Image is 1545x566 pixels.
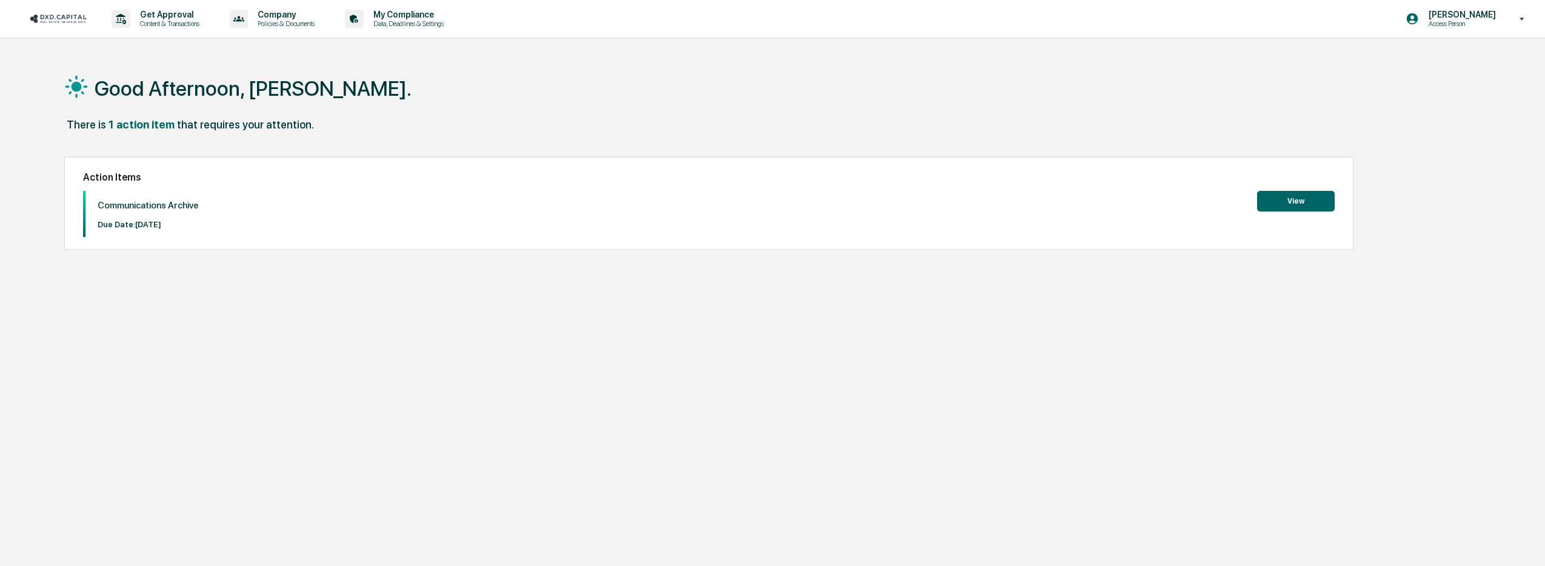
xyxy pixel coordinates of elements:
button: View [1257,191,1335,211]
div: There is [67,118,106,131]
p: Content & Transactions [130,19,205,28]
p: Get Approval [130,10,205,19]
h2: Action Items [83,171,1335,183]
p: Due Date: [DATE] [98,220,199,229]
div: 1 action item [108,118,175,131]
p: [PERSON_NAME] [1419,10,1502,19]
img: logo [29,13,87,24]
h1: Good Afternoon, [PERSON_NAME]. [95,76,412,101]
div: that requires your attention. [177,118,314,131]
p: Access Person [1419,19,1502,28]
p: Communications Archive [98,200,199,211]
p: Policies & Documents [248,19,321,28]
p: Data, Deadlines & Settings [364,19,450,28]
p: My Compliance [364,10,450,19]
a: View [1257,195,1335,206]
p: Company [248,10,321,19]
